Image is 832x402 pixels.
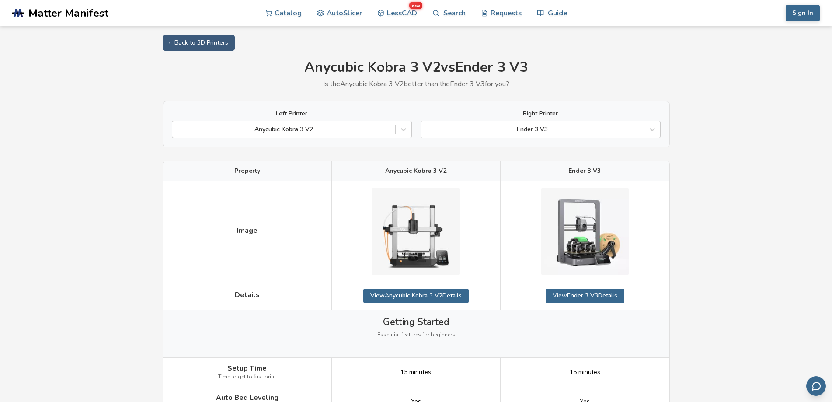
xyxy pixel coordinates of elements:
span: Ender 3 V3 [568,168,601,175]
input: Ender 3 V3 [425,126,427,133]
span: Image [237,227,258,234]
label: Right Printer [421,110,661,117]
span: 15 minutes [400,369,431,376]
img: Anycubic Kobra 3 V2 [372,188,460,275]
span: Auto Bed Leveling [216,394,278,402]
a: ViewAnycubic Kobra 3 V2Details [363,289,469,303]
label: Left Printer [172,110,412,117]
span: Property [234,168,260,175]
span: Anycubic Kobra 3 V2 [385,168,446,175]
img: Ender 3 V3 [541,188,629,275]
a: ← Back to 3D Printers [163,35,235,51]
p: Is the Anycubic Kobra 3 V2 better than the Ender 3 V3 for you? [163,80,670,88]
span: Getting Started [383,317,449,327]
span: new [409,2,422,10]
input: Anycubic Kobra 3 V2 [177,126,178,133]
span: Setup Time [227,364,267,372]
span: Matter Manifest [28,7,108,19]
a: ViewEnder 3 V3Details [546,289,624,303]
span: Time to get to first print [218,374,276,380]
span: Details [235,291,260,299]
h1: Anycubic Kobra 3 V2 vs Ender 3 V3 [163,59,670,76]
span: 15 minutes [570,369,600,376]
span: Essential features for beginners [377,332,455,338]
button: Send feedback via email [806,376,826,396]
button: Sign In [786,5,820,21]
